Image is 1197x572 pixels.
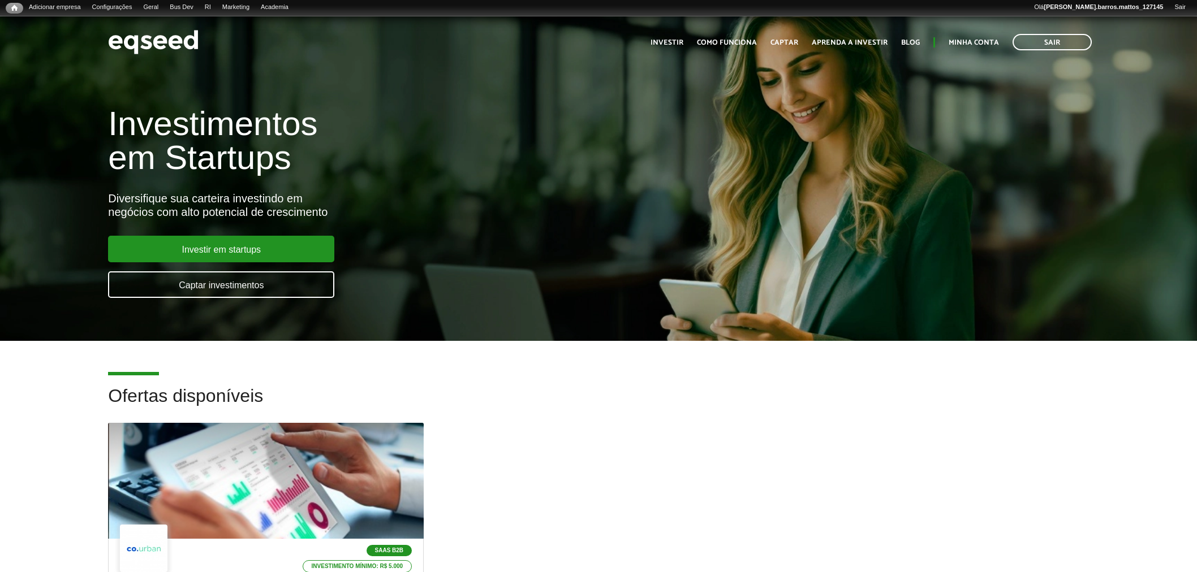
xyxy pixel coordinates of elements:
p: SaaS B2B [367,545,412,556]
h2: Ofertas disponíveis [108,386,1088,423]
a: Sair [1169,3,1191,12]
a: Configurações [87,3,138,12]
a: Aprenda a investir [812,39,888,46]
a: Geral [137,3,164,12]
span: Início [11,4,18,12]
img: EqSeed [108,27,199,57]
a: Captar investimentos [108,271,334,298]
a: Marketing [217,3,255,12]
a: Como funciona [697,39,757,46]
a: Academia [255,3,294,12]
a: Investir em startups [108,236,334,262]
a: Início [6,3,23,14]
a: Minha conta [949,39,999,46]
a: Bus Dev [164,3,199,12]
a: Blog [901,39,920,46]
a: Captar [770,39,798,46]
a: RI [199,3,217,12]
a: Olá[PERSON_NAME].barros.mattos_127145 [1028,3,1169,12]
a: Investir [651,39,683,46]
h1: Investimentos em Startups [108,107,690,175]
strong: [PERSON_NAME].barros.mattos_127145 [1044,3,1163,10]
a: Adicionar empresa [23,3,87,12]
a: Sair [1013,34,1092,50]
div: Diversifique sua carteira investindo em negócios com alto potencial de crescimento [108,192,690,219]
